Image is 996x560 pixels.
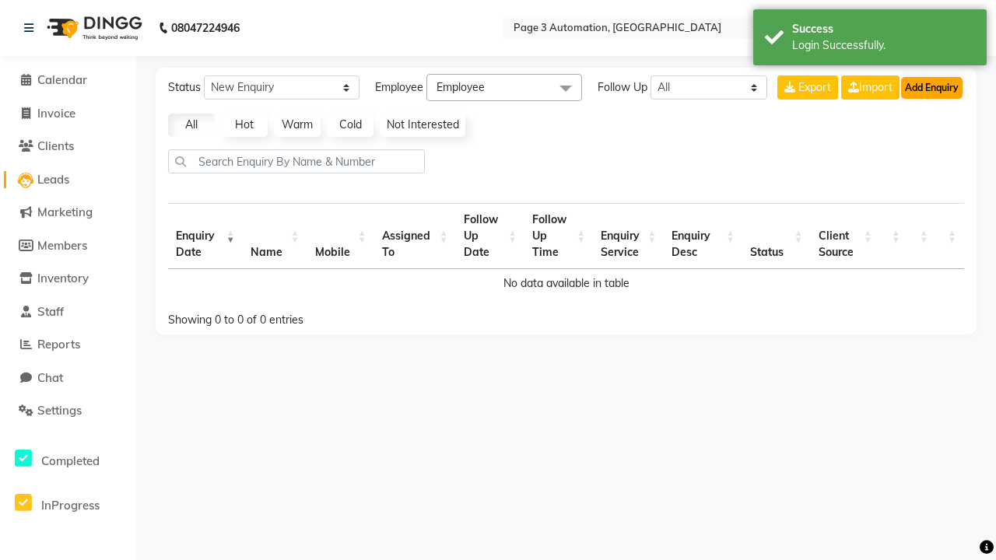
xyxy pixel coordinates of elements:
[274,114,321,137] a: Warm
[4,336,132,354] a: Reports
[37,238,87,253] span: Members
[811,203,880,269] th: Client Source: activate to sort column ascending
[4,237,132,255] a: Members
[37,72,87,87] span: Calendar
[168,203,243,269] th: Enquiry Date: activate to sort column ascending
[4,204,132,222] a: Marketing
[168,303,486,328] div: Showing 0 to 0 of 0 entries
[37,106,75,121] span: Invoice
[593,203,664,269] th: Enquiry Service : activate to sort column ascending
[37,304,64,319] span: Staff
[168,269,964,298] td: No data available in table
[4,72,132,89] a: Calendar
[307,203,374,269] th: Mobile : activate to sort column ascending
[4,138,132,156] a: Clients
[841,75,900,100] a: Import
[37,337,80,352] span: Reports
[792,37,975,54] div: Login Successfully.
[4,369,132,387] a: Chat
[598,79,647,96] span: Follow Up
[4,171,132,189] a: Leads
[742,203,811,269] th: Status: activate to sort column ascending
[375,79,423,96] span: Employee
[41,498,100,513] span: InProgress
[243,203,307,269] th: Name: activate to sort column ascending
[664,203,742,269] th: Enquiry Desc: activate to sort column ascending
[908,203,936,269] th: : activate to sort column ascending
[168,114,215,137] a: All
[798,80,831,94] span: Export
[374,203,456,269] th: Assigned To : activate to sort column ascending
[4,270,132,288] a: Inventory
[327,114,373,137] a: Cold
[4,303,132,321] a: Staff
[171,6,240,50] b: 08047224946
[4,402,132,420] a: Settings
[936,203,964,269] th: : activate to sort column ascending
[901,77,963,99] button: Add Enquiry
[41,453,100,468] span: Completed
[456,203,524,269] th: Follow Up Date: activate to sort column ascending
[37,172,69,187] span: Leads
[792,21,975,37] div: Success
[168,149,425,173] input: Search Enquiry By Name & Number
[37,138,74,153] span: Clients
[37,403,82,418] span: Settings
[437,80,485,94] span: Employee
[777,75,838,100] button: Export
[4,105,132,123] a: Invoice
[524,203,593,269] th: Follow Up Time : activate to sort column ascending
[37,271,89,285] span: Inventory
[221,114,268,137] a: Hot
[380,114,465,137] a: Not Interested
[37,370,63,385] span: Chat
[37,205,93,219] span: Marketing
[168,79,201,96] span: Status
[40,6,146,50] img: logo
[880,203,908,269] th: : activate to sort column ascending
